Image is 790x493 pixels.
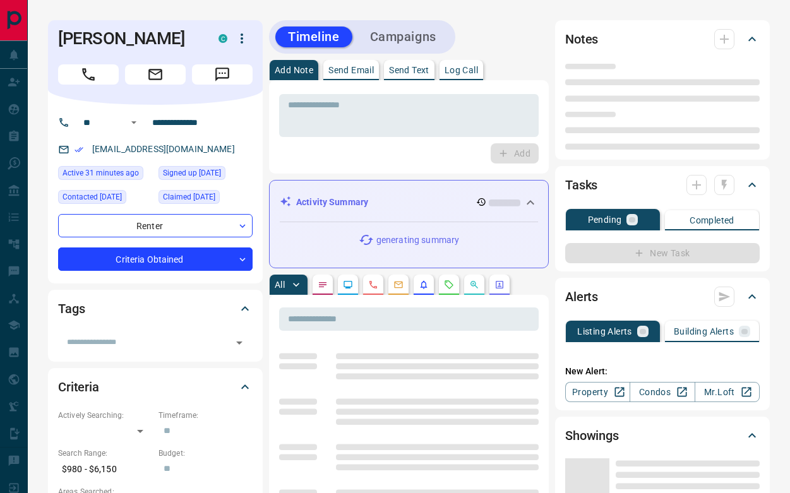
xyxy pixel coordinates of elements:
[565,282,760,312] div: Alerts
[58,459,152,480] p: $980 - $6,150
[58,64,119,85] span: Call
[275,280,285,289] p: All
[389,66,429,74] p: Send Text
[588,215,622,224] p: Pending
[393,280,404,290] svg: Emails
[63,167,139,179] span: Active 31 minutes ago
[318,280,328,290] svg: Notes
[159,448,253,459] p: Budget:
[58,410,152,421] p: Actively Searching:
[565,382,630,402] a: Property
[75,145,83,154] svg: Email Verified
[296,196,368,209] p: Activity Summary
[343,280,353,290] svg: Lead Browsing Activity
[58,28,200,49] h1: [PERSON_NAME]
[565,24,760,54] div: Notes
[565,170,760,200] div: Tasks
[275,27,352,47] button: Timeline
[159,190,253,208] div: Wed Jul 09 2025
[674,327,734,336] p: Building Alerts
[328,66,374,74] p: Send Email
[444,280,454,290] svg: Requests
[58,377,99,397] h2: Criteria
[565,425,619,446] h2: Showings
[494,280,505,290] svg: Agent Actions
[58,214,253,237] div: Renter
[58,247,253,271] div: Criteria Obtained
[565,287,598,307] h2: Alerts
[58,448,152,459] p: Search Range:
[58,372,253,402] div: Criteria
[230,334,248,352] button: Open
[565,420,760,451] div: Showings
[565,29,598,49] h2: Notes
[695,382,760,402] a: Mr.Loft
[58,299,85,319] h2: Tags
[125,64,186,85] span: Email
[126,115,141,130] button: Open
[280,191,538,214] div: Activity Summary
[192,64,253,85] span: Message
[218,34,227,43] div: condos.ca
[565,175,597,195] h2: Tasks
[275,66,313,74] p: Add Note
[690,216,734,225] p: Completed
[630,382,695,402] a: Condos
[419,280,429,290] svg: Listing Alerts
[163,191,215,203] span: Claimed [DATE]
[445,66,478,74] p: Log Call
[58,166,152,184] div: Tue Aug 12 2025
[92,144,235,154] a: [EMAIL_ADDRESS][DOMAIN_NAME]
[577,327,632,336] p: Listing Alerts
[163,167,221,179] span: Signed up [DATE]
[58,190,152,208] div: Wed Jul 09 2025
[63,191,122,203] span: Contacted [DATE]
[159,166,253,184] div: Wed Jul 09 2025
[357,27,449,47] button: Campaigns
[469,280,479,290] svg: Opportunities
[565,365,760,378] p: New Alert:
[368,280,378,290] svg: Calls
[159,410,253,421] p: Timeframe:
[376,234,459,247] p: generating summary
[58,294,253,324] div: Tags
